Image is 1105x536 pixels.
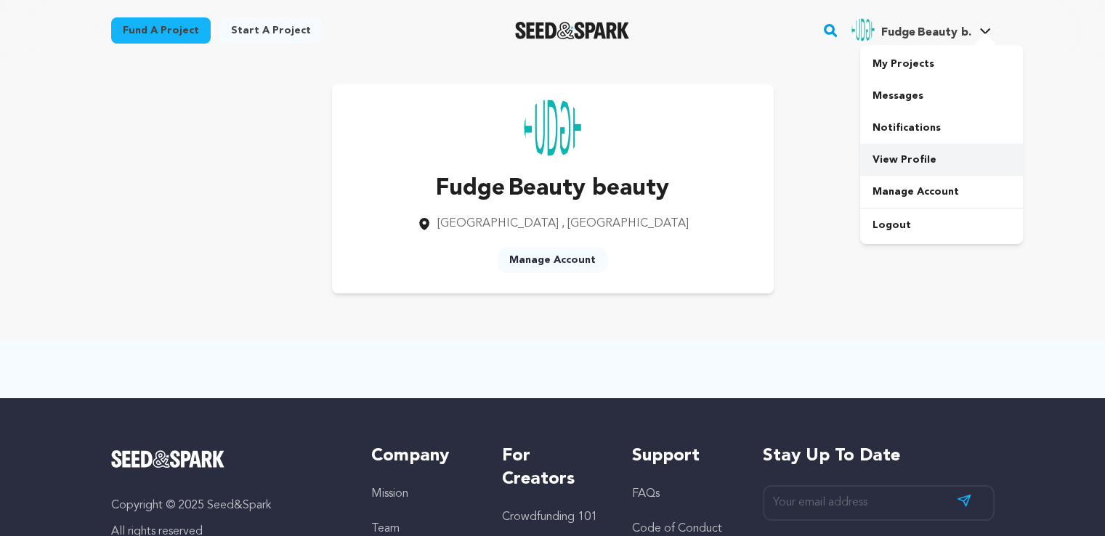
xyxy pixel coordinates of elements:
[860,176,1023,208] a: Manage Account
[851,18,875,41] img: 0923e23b36075a40.jpg
[562,218,689,230] span: , [GEOGRAPHIC_DATA]
[632,444,733,468] h5: Support
[860,209,1023,241] a: Logout
[632,523,722,535] a: Code of Conduct
[849,15,994,41] a: Fudge Beauty b.'s Profile
[763,444,995,468] h5: Stay up to date
[502,444,603,491] h5: For Creators
[502,511,597,523] a: Crowdfunding 101
[860,144,1023,176] a: View Profile
[515,22,629,39] img: Seed&Spark Logo Dark Mode
[219,17,323,44] a: Start a project
[860,112,1023,144] a: Notifications
[371,488,408,500] a: Mission
[763,485,995,521] input: Your email address
[881,27,971,38] span: Fudge Beauty b.
[437,218,559,230] span: [GEOGRAPHIC_DATA]
[417,171,689,206] p: Fudge Beauty beauty
[632,488,660,500] a: FAQs
[849,15,994,46] span: Fudge Beauty b.'s Profile
[111,450,225,468] img: Seed&Spark Logo
[371,444,472,468] h5: Company
[111,450,343,468] a: Seed&Spark Homepage
[111,497,343,514] p: Copyright © 2025 Seed&Spark
[860,80,1023,112] a: Messages
[371,523,400,535] a: Team
[524,99,582,157] img: https://seedandspark-static.s3.us-east-2.amazonaws.com/images/User/002/310/728/medium/0923e23b360...
[851,18,971,41] div: Fudge Beauty b.'s Profile
[860,48,1023,80] a: My Projects
[498,247,607,273] a: Manage Account
[111,17,211,44] a: Fund a project
[515,22,629,39] a: Seed&Spark Homepage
